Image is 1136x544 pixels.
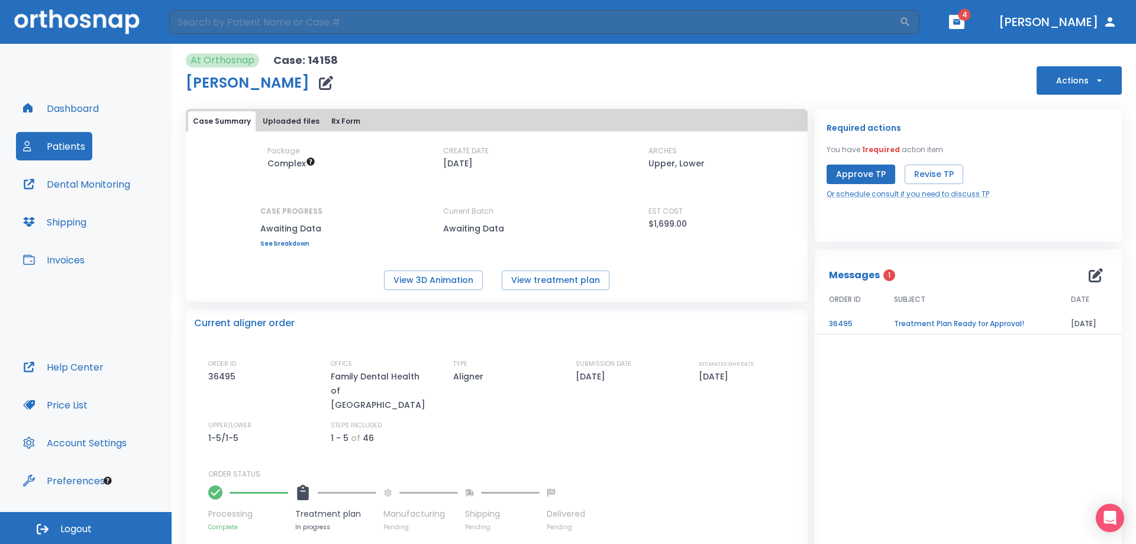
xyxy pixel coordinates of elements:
h1: [PERSON_NAME] [186,76,309,90]
p: Shipping [465,508,540,520]
button: Account Settings [16,429,134,457]
button: Actions [1037,66,1122,95]
p: In progress [295,523,376,532]
p: Complete [208,523,288,532]
p: TYPE [453,359,467,369]
p: Case: 14158 [273,53,338,67]
td: 36495 [815,314,880,334]
p: ORDER STATUS [208,469,799,479]
p: ESTIMATED SHIP DATE [699,359,754,369]
span: Up to 50 Steps (100 aligners) [267,157,315,169]
button: [PERSON_NAME] [994,11,1122,33]
button: Preferences [16,466,112,495]
p: 46 [363,431,374,445]
span: 4 [958,9,971,21]
p: Current aligner order [194,316,295,330]
button: Case Summary [188,111,256,131]
span: Logout [60,523,92,536]
p: Processing [208,508,288,520]
div: tabs [188,111,805,131]
p: At Orthosnap [191,53,254,67]
p: Treatment plan [295,508,376,520]
span: 1 required [862,144,900,154]
a: Or schedule consult if you need to discuss TP [827,189,989,199]
button: Dashboard [16,94,106,123]
p: Family Dental Health of [GEOGRAPHIC_DATA] [331,369,431,412]
p: 1-5/1-5 [208,431,243,445]
button: Price List [16,391,95,419]
div: Tooltip anchor [102,475,113,486]
button: Shipping [16,208,93,236]
p: Package [267,146,299,156]
p: $1,699.00 [648,217,687,231]
p: Manufacturing [383,508,458,520]
button: View treatment plan [502,271,609,290]
p: Upper, Lower [648,156,705,170]
button: Approve TP [827,165,895,184]
p: Aligner [453,369,488,384]
p: Delivered [547,508,585,520]
p: CASE PROGRESS [260,206,322,217]
p: [DATE] [699,369,732,384]
p: Current Batch [443,206,550,217]
p: 1 - 5 [331,431,348,445]
button: Help Center [16,353,111,381]
span: ORDER ID [829,294,861,305]
span: 1 [883,269,895,281]
p: UPPER/LOWER [208,420,251,431]
button: Uploaded files [258,111,324,131]
p: CREATE DATE [443,146,489,156]
p: SUBMISSION DATE [576,359,631,369]
p: EST COST [648,206,683,217]
div: Open Intercom Messenger [1096,504,1124,532]
span: DATE [1071,294,1089,305]
button: Invoices [16,246,92,274]
span: SUBJECT [894,294,925,305]
p: ARCHES [648,146,677,156]
p: ORDER ID [208,359,236,369]
p: Pending [547,523,585,532]
td: Treatment Plan Ready for Approval! [880,314,1057,334]
p: OFFICE [331,359,352,369]
p: Required actions [827,121,901,135]
button: View 3D Animation [384,271,483,290]
p: Pending [383,523,458,532]
button: Patients [16,132,92,160]
p: 36495 [208,369,240,384]
a: See breakdown [260,240,322,247]
td: [DATE] [1057,314,1122,334]
p: [DATE] [443,156,473,170]
p: You have action item [827,144,943,155]
p: STEPS INCLUDED [331,420,382,431]
p: Pending [465,523,540,532]
img: Orthosnap [14,9,140,34]
p: of [351,431,360,445]
button: Rx Form [327,111,365,131]
p: Awaiting Data [260,221,322,236]
p: Awaiting Data [443,221,550,236]
p: [DATE] [576,369,609,384]
button: Dental Monitoring [16,170,137,198]
input: Search by Patient Name or Case # [169,10,899,34]
p: Messages [829,268,880,282]
button: Revise TP [905,165,963,184]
